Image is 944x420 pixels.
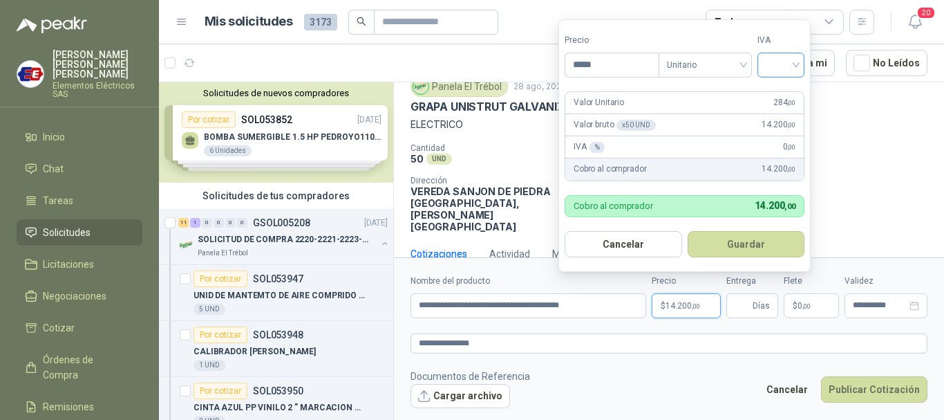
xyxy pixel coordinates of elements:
[43,161,64,176] span: Chat
[43,399,94,414] span: Remisiones
[43,289,106,304] span: Negociaciones
[43,129,65,145] span: Inicio
[178,214,390,259] a: 11 1 0 0 0 0 GSOL005208[DATE] Company LogoSOLICITUD DE COMPRA 2220-2221-2223-2224Panela El Trébol
[190,218,200,228] div: 1
[574,96,624,109] p: Valor Unitario
[426,154,452,165] div: UND
[205,12,293,32] h1: Mis solicitudes
[410,275,646,288] label: Nombre del producto
[793,302,797,310] span: $
[193,401,366,414] p: CINTA AZUL PP VINILO 2 ” MARCACION DE TUBERIA DE AIRE COMPRIMIDO
[410,384,510,409] button: Cargar archivo
[159,183,393,209] div: Solicitudes de tus compradores
[565,231,682,257] button: Cancelar
[565,34,659,47] label: Precio
[821,376,927,403] button: Publicar Cotización
[665,302,700,310] span: 14.200
[214,218,224,228] div: 0
[410,369,530,384] p: Documentos de Referencia
[17,251,142,277] a: Licitaciones
[202,218,212,228] div: 0
[159,265,393,321] a: Por cotizarSOL053947UNID DE MANTEMTO DE AIRE COMPRIDO 1/2 STD 150 PSI(FILTRO LUBRIC Y REGULA)5 UND
[574,163,646,176] p: Cobro al comprador
[787,99,795,107] span: ,00
[178,237,195,253] img: Company Logo
[17,347,142,388] a: Órdenes de Compra
[164,88,388,98] button: Solicitudes de nuevos compradores
[53,50,142,79] p: [PERSON_NAME] [PERSON_NAME] [PERSON_NAME]
[364,217,388,230] p: [DATE]
[489,246,530,262] div: Actividad
[17,61,44,87] img: Company Logo
[253,274,303,284] p: SOL053947
[225,218,236,228] div: 0
[410,153,424,165] p: 50
[773,96,795,109] span: 284
[253,330,303,340] p: SOL053948
[755,200,795,211] span: 14.200
[17,219,142,246] a: Solicitudes
[357,17,366,26] span: search
[797,302,811,310] span: 0
[159,321,393,377] a: Por cotizarSOL053948CALIBRADOR [PERSON_NAME]1 UND
[410,117,927,132] p: ELECTRICO
[43,352,129,383] span: Órdenes de Compra
[413,79,428,94] img: Company Logo
[193,289,366,302] p: UNID DE MANTEMTO DE AIRE COMPRIDO 1/2 STD 150 PSI(FILTRO LUBRIC Y REGULA)
[410,100,675,114] p: GRAPA UNISTRUT GALVANIZADA 1/2"COMPLETO
[787,121,795,129] span: ,00
[784,275,839,288] label: Flete
[574,201,653,210] p: Cobro al comprador
[17,315,142,341] a: Cotizar
[652,293,721,318] p: $14.200,00
[17,188,142,214] a: Tareas
[43,193,73,208] span: Tareas
[513,80,566,93] p: 28 ago, 2025
[193,327,247,343] div: Por cotizar
[53,82,142,98] p: Elementos Eléctricos SAS
[410,176,563,185] p: Dirección
[667,55,744,75] span: Unitario
[753,294,770,318] span: Días
[616,120,655,131] div: x 50 UND
[759,376,815,403] button: Cancelar
[17,17,87,33] img: Logo peakr
[574,140,605,154] p: IVA
[17,283,142,309] a: Negociaciones
[787,165,795,173] span: ,00
[17,394,142,420] a: Remisiones
[193,345,316,358] p: CALIBRADOR [PERSON_NAME]
[193,304,225,315] div: 5 UND
[846,50,927,76] button: No Leídos
[193,271,247,287] div: Por cotizar
[688,231,805,257] button: Guardar
[916,6,936,19] span: 20
[787,143,795,151] span: ,00
[410,185,563,232] p: VEREDA SANJON DE PIEDRA [GEOGRAPHIC_DATA] , [PERSON_NAME][GEOGRAPHIC_DATA]
[762,118,795,131] span: 14.200
[304,14,337,30] span: 3173
[692,302,700,310] span: ,00
[253,386,303,396] p: SOL053950
[783,140,795,154] span: 0
[726,275,778,288] label: Entrega
[17,124,142,150] a: Inicio
[844,275,927,288] label: Validez
[762,163,795,176] span: 14.200
[784,293,839,318] p: $ 0,00
[802,302,811,310] span: ,00
[903,10,927,35] button: 20
[178,218,189,228] div: 11
[43,320,75,336] span: Cotizar
[237,218,247,228] div: 0
[193,383,247,399] div: Por cotizar
[552,246,594,262] div: Mensajes
[410,143,592,153] p: Cantidad
[198,248,248,259] p: Panela El Trébol
[43,225,91,240] span: Solicitudes
[410,76,508,97] div: Panela El Trébol
[589,142,605,153] div: %
[784,202,795,211] span: ,00
[17,156,142,182] a: Chat
[652,275,721,288] label: Precio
